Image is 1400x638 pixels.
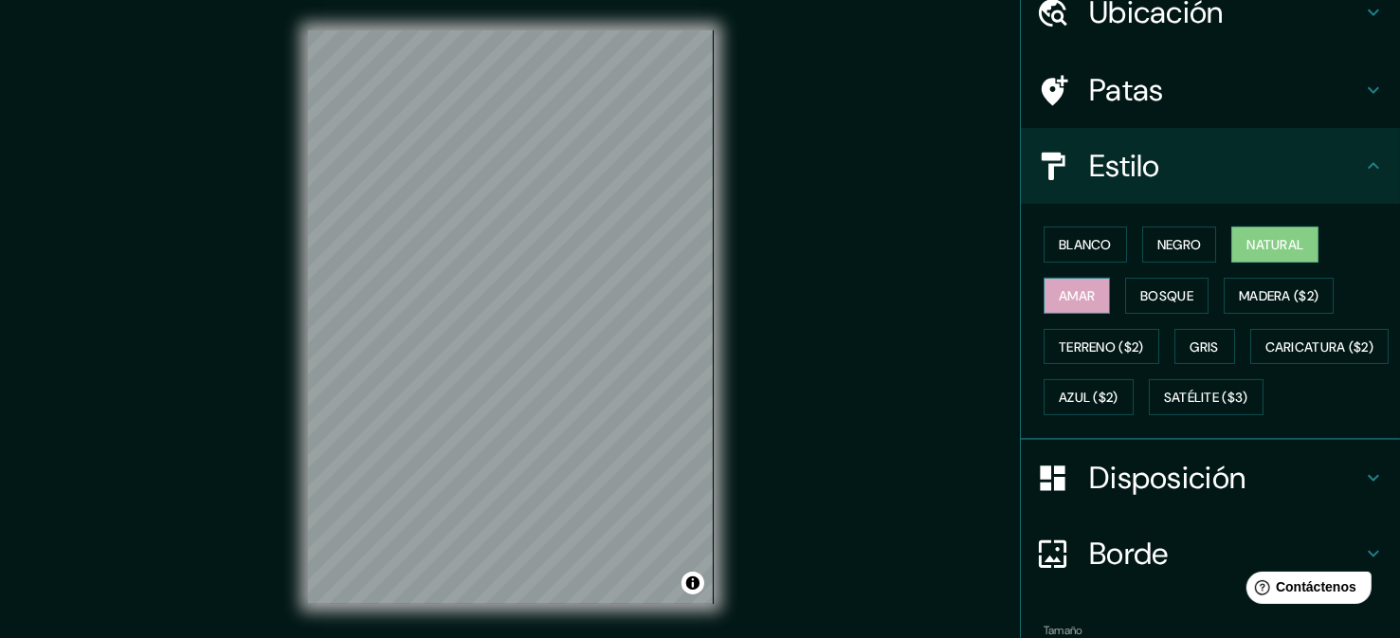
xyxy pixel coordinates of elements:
[1021,52,1400,128] div: Patas
[1089,534,1169,574] font: Borde
[1021,516,1400,592] div: Borde
[1157,236,1202,253] font: Negro
[1059,338,1144,355] font: Terreno ($2)
[1089,458,1245,498] font: Disposición
[1044,623,1082,638] font: Tamaño
[1089,70,1164,110] font: Patas
[1140,287,1193,304] font: Bosque
[1059,287,1095,304] font: Amar
[1164,390,1248,407] font: Satélite ($3)
[1059,236,1112,253] font: Blanco
[1231,227,1318,263] button: Natural
[1044,379,1134,415] button: Azul ($2)
[1125,278,1209,314] button: Bosque
[1191,338,1219,355] font: Gris
[1142,227,1217,263] button: Negro
[1224,278,1334,314] button: Madera ($2)
[682,572,704,594] button: Activar o desactivar atribución
[1231,564,1379,617] iframe: Lanzador de widgets de ayuda
[1044,329,1159,365] button: Terreno ($2)
[1044,278,1110,314] button: Amar
[1174,329,1235,365] button: Gris
[308,30,714,604] canvas: Mapa
[1265,338,1374,355] font: Caricatura ($2)
[1059,390,1118,407] font: Azul ($2)
[1239,287,1318,304] font: Madera ($2)
[1246,236,1303,253] font: Natural
[1149,379,1264,415] button: Satélite ($3)
[1021,440,1400,516] div: Disposición
[1250,329,1390,365] button: Caricatura ($2)
[1089,146,1160,186] font: Estilo
[1021,128,1400,204] div: Estilo
[1044,227,1127,263] button: Blanco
